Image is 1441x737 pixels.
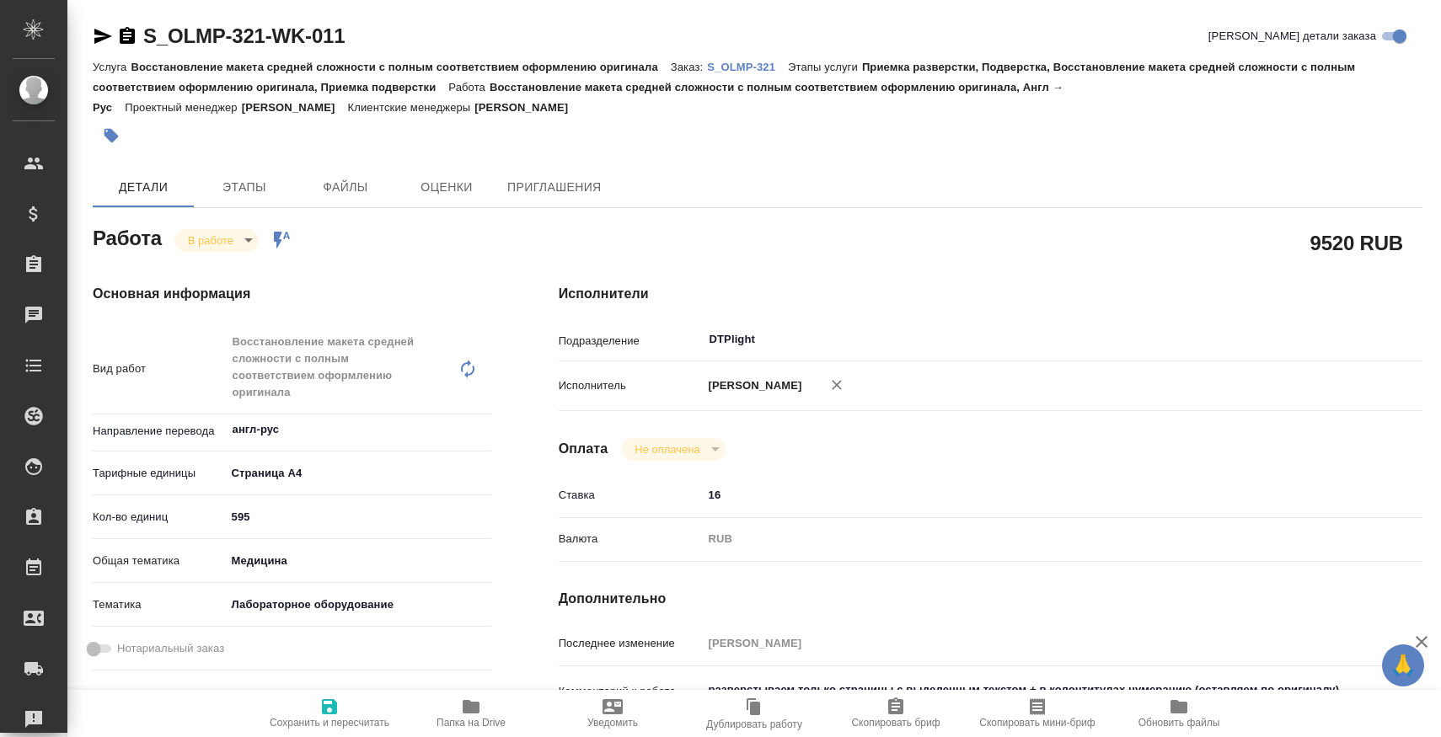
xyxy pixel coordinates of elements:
[448,81,490,93] p: Работа
[93,553,226,569] p: Общая тематика
[979,717,1095,729] span: Скопировать мини-бриф
[703,631,1351,655] input: Пустое поле
[143,24,345,47] a: S_OLMP-321-WK-011
[93,360,226,377] p: Вид работ
[559,284,1422,304] h4: Исполнители
[683,690,825,737] button: Дублировать работу
[559,531,703,547] p: Валюта
[1389,648,1417,683] span: 🙏
[259,690,400,737] button: Сохранить и пересчитать
[270,717,389,729] span: Сохранить и пересчитать
[482,428,485,431] button: Open
[559,439,608,459] h4: Оплата
[559,683,703,700] p: Комментарий к работе
[204,177,285,198] span: Этапы
[542,690,683,737] button: Уведомить
[183,233,238,248] button: В работе
[851,717,940,729] span: Скопировать бриф
[559,589,1422,609] h4: Дополнительно
[818,366,855,403] button: Удалить исполнителя
[1342,338,1345,341] button: Open
[1310,228,1403,257] h2: 9520 RUB
[507,177,602,198] span: Приглашения
[967,690,1108,737] button: Скопировать мини-бриф
[788,61,862,73] p: Этапы услуги
[117,640,224,657] span: Нотариальный заказ
[559,487,703,504] p: Ставка
[559,333,703,350] p: Подразделение
[226,590,491,619] div: Лабораторное оборудование
[629,442,704,457] button: Не оплачена
[703,377,802,394] p: [PERSON_NAME]
[400,690,542,737] button: Папка на Drive
[93,509,226,526] p: Кол-во единиц
[703,676,1351,704] textarea: разверстываем только страницы с выделенным текстом + в колонтитулах нумерацию (оставляем по ориги...
[707,59,788,73] a: S_OLMP-321
[671,61,707,73] p: Заказ:
[93,284,491,304] h4: Основная информация
[706,718,802,730] span: Дублировать работу
[93,596,226,613] p: Тематика
[125,101,241,114] p: Проектный менеджер
[242,101,348,114] p: [PERSON_NAME]
[703,483,1351,507] input: ✎ Введи что-нибудь
[174,229,259,252] div: В работе
[93,465,226,482] p: Тарифные единицы
[474,101,581,114] p: [PERSON_NAME]
[93,423,226,440] p: Направление перевода
[226,459,491,488] div: Страница А4
[825,690,967,737] button: Скопировать бриф
[348,101,475,114] p: Клиентские менеджеры
[93,117,130,154] button: Добавить тэг
[93,26,113,46] button: Скопировать ссылку для ЯМессенджера
[117,26,137,46] button: Скопировать ссылку
[1208,28,1376,45] span: [PERSON_NAME] детали заказа
[587,717,638,729] span: Уведомить
[437,717,506,729] span: Папка на Drive
[226,505,491,529] input: ✎ Введи что-нибудь
[1108,690,1250,737] button: Обновить файлы
[559,635,703,652] p: Последнее изменение
[621,438,725,461] div: В работе
[1382,644,1424,686] button: 🙏
[226,547,491,575] div: Медицина
[559,377,703,394] p: Исполнитель
[93,222,162,252] h2: Работа
[93,61,131,73] p: Услуга
[93,81,1063,114] p: Восстановление макета средней сложности с полным соответствием оформлению оригинала, Англ → Рус
[131,61,670,73] p: Восстановление макета средней сложности с полным соответствием оформлению оригинала
[103,177,184,198] span: Детали
[406,177,487,198] span: Оценки
[703,525,1351,553] div: RUB
[707,61,788,73] p: S_OLMP-321
[305,177,386,198] span: Файлы
[1138,717,1220,729] span: Обновить файлы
